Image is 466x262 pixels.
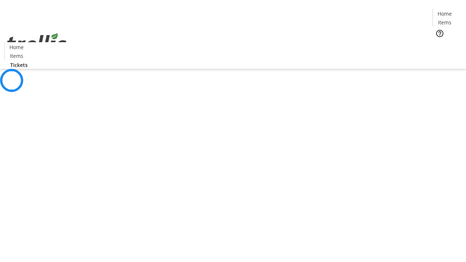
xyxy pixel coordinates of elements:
a: Home [433,10,456,17]
button: Help [433,26,447,41]
span: Home [9,43,24,51]
a: Items [5,52,28,60]
span: Tickets [10,61,28,69]
span: Home [438,10,452,17]
span: Tickets [438,42,456,50]
span: Items [438,19,451,26]
a: Items [433,19,456,26]
span: Items [10,52,23,60]
a: Tickets [4,61,33,69]
img: Orient E2E Organization FhsNP1R4s6's Logo [4,25,69,61]
a: Tickets [433,42,462,50]
a: Home [5,43,28,51]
